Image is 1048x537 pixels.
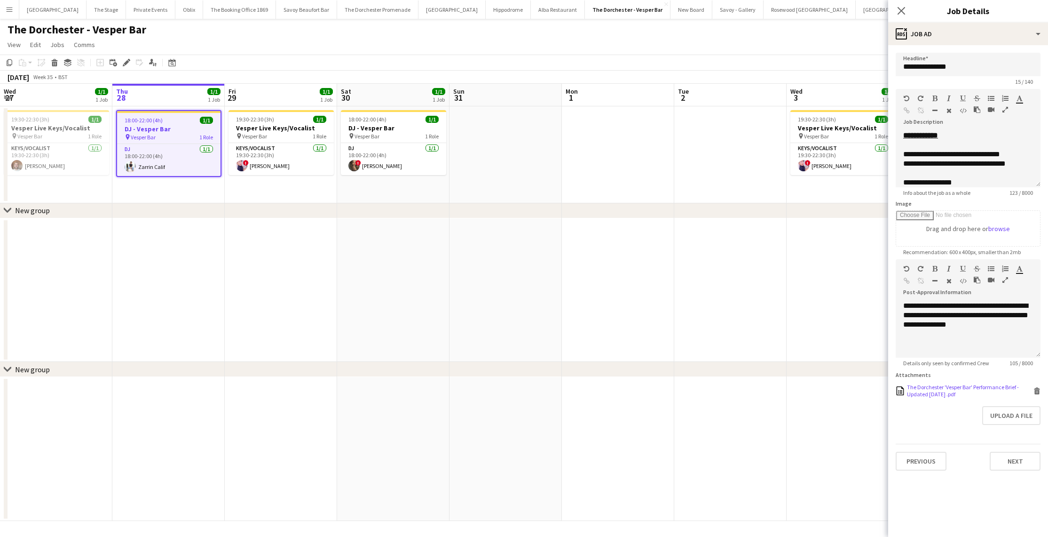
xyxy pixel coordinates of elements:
button: The Dorchester Promenade [337,0,418,19]
span: 19:30-22:30 (3h) [11,116,49,123]
span: Sat [341,87,351,96]
button: Text Color [1016,95,1023,102]
button: Private Events [126,0,175,19]
h3: Vesper Live Keys/Vocalist [4,124,109,132]
span: 29 [227,92,236,103]
button: The Booking Office 1869 [203,0,276,19]
app-card-role: DJ1/118:00-22:00 (4h)![PERSON_NAME] [341,143,446,175]
a: Comms [70,39,99,51]
span: 19:30-22:30 (3h) [236,116,274,123]
h3: Vesper Live Keys/Vocalist [790,124,896,132]
span: Vesper Bar [355,133,379,140]
button: Insert video [988,106,994,113]
app-job-card: 18:00-22:00 (4h)1/1DJ - Vesper Bar Vesper Bar1 RoleDJ1/118:00-22:00 (4h)Zarrin Calif [116,110,221,177]
span: Sun [453,87,465,96]
div: New group [15,365,50,374]
span: Week 35 [31,73,55,80]
button: Rosewood [GEOGRAPHIC_DATA] [764,0,856,19]
span: 30 [339,92,351,103]
span: Vesper Bar [17,133,42,140]
app-job-card: 19:30-22:30 (3h)1/1Vesper Live Keys/Vocalist Vesper Bar1 RoleKeys/Vocalist1/119:30-22:30 (3h)[PER... [4,110,109,175]
button: [GEOGRAPHIC_DATA] [418,0,486,19]
span: Tue [678,87,689,96]
button: [GEOGRAPHIC_DATA] [19,0,87,19]
app-job-card: 18:00-22:00 (4h)1/1DJ - Vesper Bar Vesper Bar1 RoleDJ1/118:00-22:00 (4h)![PERSON_NAME] [341,110,446,175]
app-card-role: DJ1/118:00-22:00 (4h)Zarrin Calif [117,144,221,176]
span: Edit [30,40,41,49]
button: HTML Code [960,107,966,114]
button: Hippodrome [486,0,531,19]
button: Strikethrough [974,265,980,273]
span: 123 / 8000 [1002,189,1040,196]
button: HTML Code [960,277,966,285]
button: Clear Formatting [946,107,952,114]
span: 15 / 140 [1008,78,1040,85]
button: Savoy Beaufort Bar [276,0,337,19]
app-card-role: Keys/Vocalist1/119:30-22:30 (3h)![PERSON_NAME] [229,143,334,175]
span: Vesper Bar [242,133,267,140]
button: Bold [931,265,938,273]
span: Wed [4,87,16,96]
button: Insert video [988,276,994,284]
button: Undo [903,265,910,273]
button: Upload a file [982,406,1040,425]
h1: The Dorchester - Vesper Bar [8,23,146,37]
span: Mon [566,87,578,96]
app-job-card: 19:30-22:30 (3h)1/1Vesper Live Keys/Vocalist Vesper Bar1 RoleKeys/Vocalist1/119:30-22:30 (3h)![PE... [229,110,334,175]
h3: DJ - Vesper Bar [117,125,221,133]
span: Thu [116,87,128,96]
span: 27 [2,92,16,103]
button: Paste as plain text [974,276,980,284]
span: 105 / 8000 [1002,360,1040,367]
button: Previous [896,452,946,471]
span: ! [243,160,249,166]
button: Horizontal Line [931,107,938,114]
div: The Dorchester 'Vesper Bar' Performance Brief - Updated June 2025 .pdf [907,384,1031,398]
h3: Vesper Live Keys/Vocalist [229,124,334,132]
button: Underline [960,265,966,273]
button: Text Color [1016,265,1023,273]
span: 1 Role [199,134,213,141]
span: 1/1 [426,116,439,123]
span: 18:00-22:00 (4h) [125,117,163,124]
h3: DJ - Vesper Bar [341,124,446,132]
h3: Job Details [888,5,1048,17]
div: BST [58,73,68,80]
button: Clear Formatting [946,277,952,285]
span: Vesper Bar [804,133,829,140]
app-card-role: Keys/Vocalist1/119:30-22:30 (3h)![PERSON_NAME] [790,143,896,175]
span: 1 Role [88,133,102,140]
button: Redo [917,95,924,102]
button: [GEOGRAPHIC_DATA] [856,0,923,19]
div: 1 Job [95,96,108,103]
button: Underline [960,95,966,102]
span: 1 Role [313,133,326,140]
span: Jobs [50,40,64,49]
span: 1/1 [200,117,213,124]
div: 1 Job [320,96,332,103]
app-job-card: 19:30-22:30 (3h)1/1Vesper Live Keys/Vocalist Vesper Bar1 RoleKeys/Vocalist1/119:30-22:30 (3h)![PE... [790,110,896,175]
span: 1/1 [875,116,888,123]
span: View [8,40,21,49]
div: 1 Job [208,96,220,103]
a: Edit [26,39,45,51]
label: Attachments [896,371,931,378]
app-card-role: Keys/Vocalist1/119:30-22:30 (3h)[PERSON_NAME] [4,143,109,175]
a: View [4,39,24,51]
span: 2 [677,92,689,103]
span: 28 [115,92,128,103]
span: Comms [74,40,95,49]
span: 1/1 [95,88,108,95]
button: Fullscreen [1002,276,1009,284]
span: 1/1 [432,88,445,95]
div: [DATE] [8,72,29,82]
span: 19:30-22:30 (3h) [798,116,836,123]
button: Next [990,452,1040,471]
button: Ordered List [1002,265,1009,273]
span: 1/1 [320,88,333,95]
span: 1 Role [875,133,888,140]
